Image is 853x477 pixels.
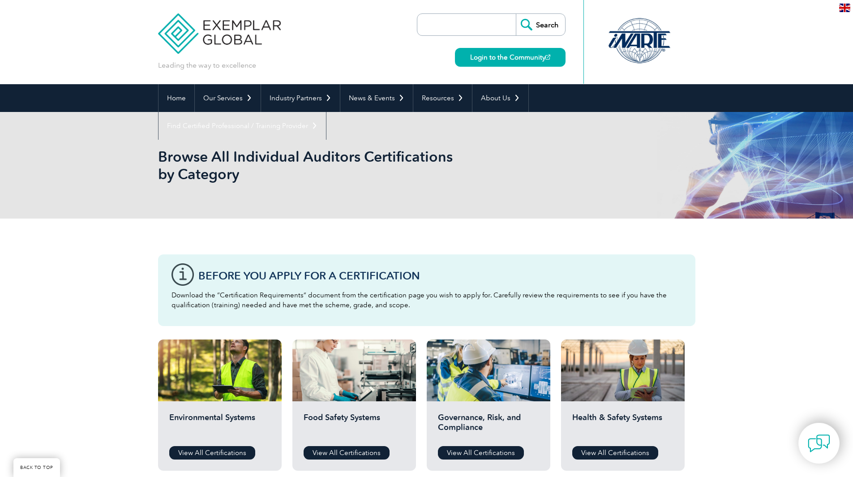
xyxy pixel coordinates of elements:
a: View All Certifications [438,446,524,460]
a: View All Certifications [304,446,390,460]
img: contact-chat.png [808,432,830,455]
h2: Health & Safety Systems [572,413,673,439]
input: Search [516,14,565,35]
h2: Environmental Systems [169,413,270,439]
a: Find Certified Professional / Training Provider [159,112,326,140]
a: Home [159,84,194,112]
h2: Governance, Risk, and Compliance [438,413,539,439]
a: View All Certifications [572,446,658,460]
a: News & Events [340,84,413,112]
p: Download the “Certification Requirements” document from the certification page you wish to apply ... [171,290,682,310]
a: Industry Partners [261,84,340,112]
h1: Browse All Individual Auditors Certifications by Category [158,148,502,183]
a: BACK TO TOP [13,458,60,477]
a: About Us [472,84,528,112]
a: Resources [413,84,472,112]
a: Our Services [195,84,261,112]
img: open_square.png [545,55,550,60]
a: View All Certifications [169,446,255,460]
h3: Before You Apply For a Certification [198,270,682,281]
img: en [839,4,850,12]
h2: Food Safety Systems [304,413,405,439]
a: Login to the Community [455,48,566,67]
p: Leading the way to excellence [158,60,256,70]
